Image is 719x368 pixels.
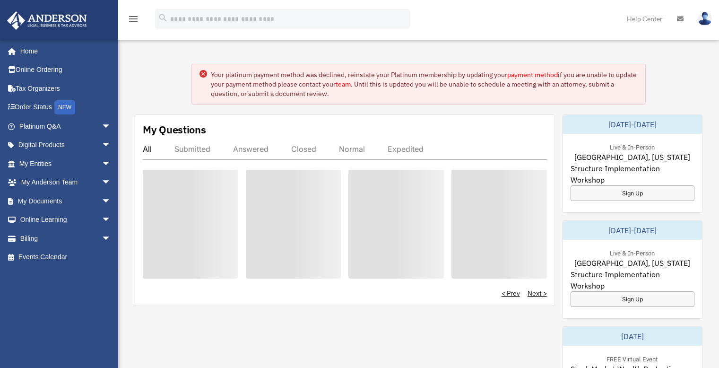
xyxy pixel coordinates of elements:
span: Structure Implementation Workshop [571,269,694,291]
div: [DATE]-[DATE] [563,115,702,134]
a: Platinum Q&Aarrow_drop_down [7,117,125,136]
a: My Documentsarrow_drop_down [7,192,125,210]
div: Answered [233,144,269,154]
img: User Pic [698,12,712,26]
div: Closed [291,144,316,154]
div: Submitted [174,144,210,154]
a: My Entitiesarrow_drop_down [7,154,125,173]
div: Normal [339,144,365,154]
a: menu [128,17,139,25]
div: Expedited [388,144,424,154]
div: FREE Virtual Event [599,353,666,363]
span: arrow_drop_down [102,229,121,248]
span: arrow_drop_down [102,117,121,136]
a: Tax Organizers [7,79,125,98]
a: Home [7,42,121,61]
a: Billingarrow_drop_down [7,229,125,248]
a: Online Ordering [7,61,125,79]
div: Your platinum payment method was declined, reinstate your Platinum membership by updating your if... [211,70,638,98]
a: Sign Up [571,291,694,307]
i: menu [128,13,139,25]
div: All [143,144,152,154]
i: search [158,13,168,23]
div: Live & In-Person [602,141,662,151]
a: Online Learningarrow_drop_down [7,210,125,229]
div: [DATE] [563,327,702,346]
a: < Prev [502,289,520,298]
a: Order StatusNEW [7,98,125,117]
div: [DATE]-[DATE] [563,221,702,240]
span: arrow_drop_down [102,210,121,230]
span: arrow_drop_down [102,136,121,155]
a: My Anderson Teamarrow_drop_down [7,173,125,192]
span: Structure Implementation Workshop [571,163,694,185]
a: Sign Up [571,185,694,201]
a: payment method [507,70,558,79]
span: arrow_drop_down [102,192,121,211]
div: Live & In-Person [602,247,662,257]
a: Events Calendar [7,248,125,267]
a: team [336,80,351,88]
div: My Questions [143,123,206,137]
span: [GEOGRAPHIC_DATA], [US_STATE] [574,151,690,163]
span: arrow_drop_down [102,173,121,193]
div: NEW [54,100,75,114]
span: [GEOGRAPHIC_DATA], [US_STATE] [574,257,690,269]
span: arrow_drop_down [102,154,121,174]
img: Anderson Advisors Platinum Portal [4,11,90,30]
a: Digital Productsarrow_drop_down [7,136,125,155]
a: Next > [528,289,547,298]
